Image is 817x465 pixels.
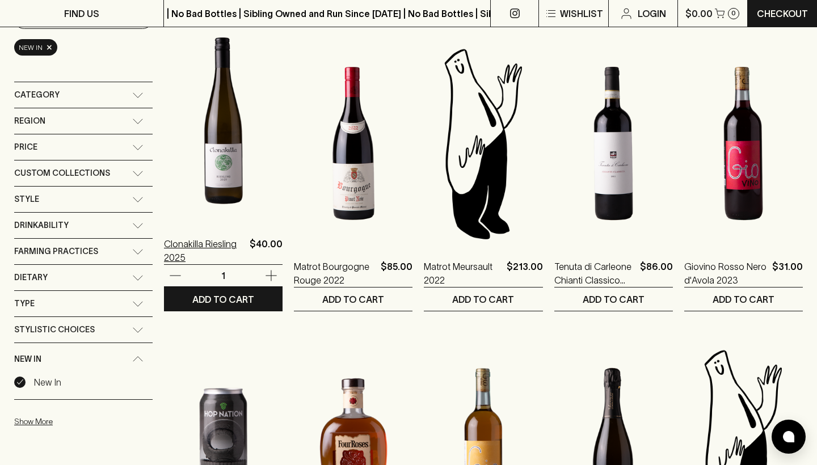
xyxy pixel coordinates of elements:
[14,140,37,154] span: Price
[34,375,61,389] p: New In
[164,288,283,311] button: ADD TO CART
[14,270,48,285] span: Dietary
[164,237,245,264] a: Clonakilla Riesling 2025
[14,352,41,366] span: New In
[14,108,153,134] div: Region
[14,323,95,337] span: Stylistic Choices
[424,44,542,243] img: Blackhearts & Sparrows Man
[46,41,53,53] span: ×
[783,431,794,442] img: bubble-icon
[424,260,502,287] a: Matrot Meursault 2022
[14,134,153,160] div: Price
[192,293,254,306] p: ADD TO CART
[14,114,45,128] span: Region
[294,288,412,311] button: ADD TO CART
[554,260,635,287] a: Tenuta di Carleone Chianti Classico 2021
[638,7,666,20] p: Login
[14,218,69,232] span: Drinkability
[14,297,35,311] span: Type
[250,237,283,264] p: $40.00
[210,269,237,282] p: 1
[684,260,768,287] a: Giovino Rosso Nero d'Avola 2023
[14,265,153,290] div: Dietary
[507,260,543,287] p: $213.00
[554,288,673,311] button: ADD TO CART
[757,7,808,20] p: Checkout
[14,88,60,102] span: Category
[14,160,153,186] div: Custom Collections
[583,293,645,306] p: ADD TO CART
[452,293,514,306] p: ADD TO CART
[14,239,153,264] div: Farming Practices
[14,166,110,180] span: Custom Collections
[14,343,153,375] div: New In
[14,192,39,206] span: Style
[164,22,283,220] img: Clonakilla Riesling 2025
[14,291,153,316] div: Type
[713,293,774,306] p: ADD TO CART
[684,44,803,243] img: Giovino Rosso Nero d'Avola 2023
[14,244,98,259] span: Farming Practices
[560,7,603,20] p: Wishlist
[424,288,542,311] button: ADD TO CART
[19,42,43,53] span: New In
[381,260,412,287] p: $85.00
[64,7,99,20] p: FIND US
[14,317,153,343] div: Stylistic Choices
[294,260,376,287] a: Matrot Bourgogne Rouge 2022
[640,260,673,287] p: $86.00
[772,260,803,287] p: $31.00
[685,7,713,20] p: $0.00
[14,410,163,433] button: Show More
[14,187,153,212] div: Style
[731,10,736,16] p: 0
[684,288,803,311] button: ADD TO CART
[14,213,153,238] div: Drinkability
[294,44,412,243] img: Matrot Bourgogne Rouge 2022
[554,44,673,243] img: Tenuta di Carleone Chianti Classico 2021
[14,82,153,108] div: Category
[322,293,384,306] p: ADD TO CART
